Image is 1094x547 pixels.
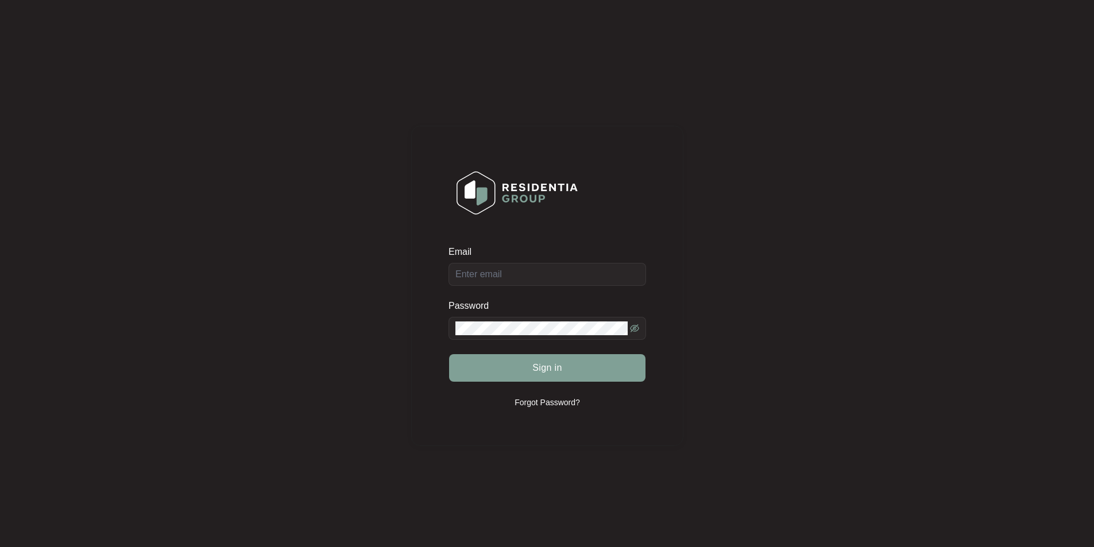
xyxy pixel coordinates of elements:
[455,321,628,335] input: Password
[449,164,585,222] img: Login Logo
[630,324,639,333] span: eye-invisible
[449,300,497,312] label: Password
[532,361,562,375] span: Sign in
[515,397,580,408] p: Forgot Password?
[449,354,645,382] button: Sign in
[449,246,480,258] label: Email
[449,263,646,286] input: Email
